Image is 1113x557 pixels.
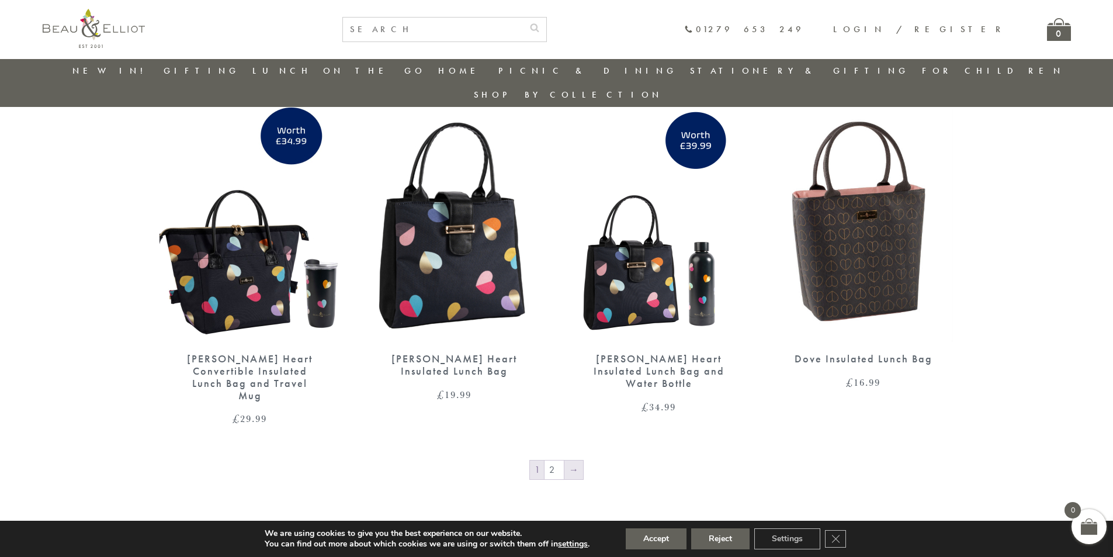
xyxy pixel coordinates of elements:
[642,400,649,414] span: £
[72,65,151,77] a: New in!
[474,89,663,101] a: Shop by collection
[833,23,1006,35] a: Login / Register
[825,530,846,548] button: Close GDPR Cookie Banner
[846,375,880,389] bdi: 16.99
[1065,502,1081,518] span: 0
[160,459,954,483] nav: Product Pagination
[364,108,545,400] a: Emily Heart Insulated Lunch Bag [PERSON_NAME] Heart Insulated Lunch Bag £19.99
[498,65,677,77] a: Picnic & Dining
[437,388,471,402] bdi: 19.99
[691,528,750,549] button: Reject
[793,353,934,365] div: Dove Insulated Lunch Bag
[438,65,485,77] a: Home
[1047,18,1071,41] a: 0
[384,353,525,377] div: [PERSON_NAME] Heart Insulated Lunch Bag
[160,108,341,424] a: Emily Heart Convertible Lunch Bag and Travel Mug [PERSON_NAME] Heart Convertible Insulated Lunch ...
[690,65,909,77] a: Stationery & Gifting
[43,9,145,48] img: logo
[568,108,750,411] a: Emily Heart Insulated Lunch Bag and Water Bottle [PERSON_NAME] Heart Insulated Lunch Bag and Wate...
[922,65,1064,77] a: For Children
[233,411,240,425] span: £
[343,18,523,41] input: SEARCH
[437,388,445,402] span: £
[364,108,545,341] img: Emily Heart Insulated Lunch Bag
[773,108,953,341] img: Dove Insulated Lunch Bag
[530,461,544,479] span: Page 1
[564,461,583,479] a: →
[568,108,750,341] img: Emily Heart Insulated Lunch Bag and Water Bottle
[160,108,341,341] img: Emily Heart Convertible Lunch Bag and Travel Mug
[545,461,564,479] a: Page 2
[558,539,588,549] button: settings
[252,65,425,77] a: Lunch On The Go
[642,400,676,414] bdi: 34.99
[773,108,954,388] a: Dove Insulated Lunch Bag Dove Insulated Lunch Bag £16.99
[626,528,686,549] button: Accept
[846,375,854,389] span: £
[233,411,267,425] bdi: 29.99
[180,353,320,402] div: [PERSON_NAME] Heart Convertible Insulated Lunch Bag and Travel Mug
[754,528,820,549] button: Settings
[164,65,240,77] a: Gifting
[265,528,590,539] p: We are using cookies to give you the best experience on our website.
[684,25,804,34] a: 01279 653 249
[589,353,729,389] div: [PERSON_NAME] Heart Insulated Lunch Bag and Water Bottle
[265,539,590,549] p: You can find out more about which cookies we are using or switch them off in .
